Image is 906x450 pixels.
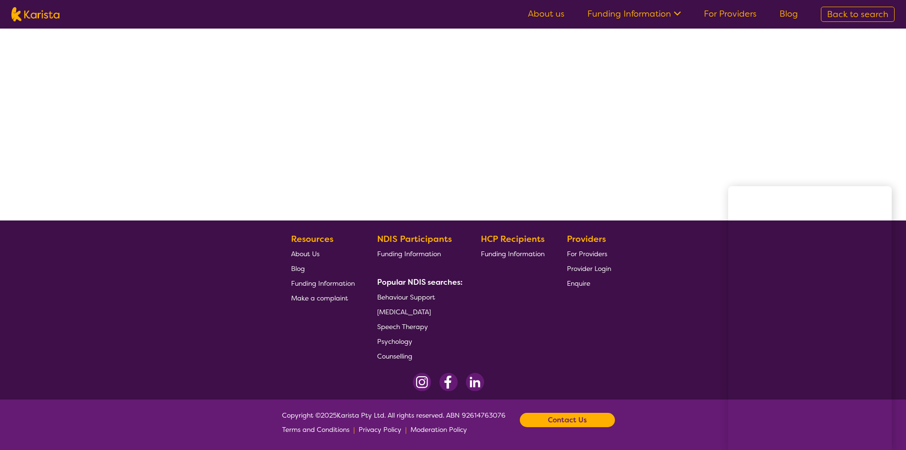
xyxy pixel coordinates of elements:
a: Behaviour Support [377,290,459,304]
iframe: Chat Window [728,186,892,450]
span: Funding Information [291,279,355,288]
span: Counselling [377,352,412,360]
a: Counselling [377,349,459,363]
a: Speech Therapy [377,319,459,334]
a: Psychology [377,334,459,349]
span: About Us [291,250,320,258]
span: Funding Information [481,250,545,258]
a: Funding Information [587,8,681,20]
img: Instagram [413,373,431,391]
img: LinkedIn [466,373,484,391]
span: Make a complaint [291,294,348,302]
span: Enquire [567,279,590,288]
a: For Providers [567,246,611,261]
span: Behaviour Support [377,293,435,301]
b: NDIS Participants [377,233,452,245]
img: Facebook [439,373,458,391]
b: Resources [291,233,333,245]
a: Privacy Policy [359,422,401,437]
b: Popular NDIS searches: [377,277,463,287]
a: Funding Information [291,276,355,290]
span: Psychology [377,337,412,346]
a: Funding Information [481,246,545,261]
span: Provider Login [567,264,611,273]
span: Funding Information [377,250,441,258]
b: Providers [567,233,606,245]
a: Funding Information [377,246,459,261]
a: Moderation Policy [410,422,467,437]
a: Blog [779,8,798,20]
a: Back to search [821,7,895,22]
a: For Providers [704,8,757,20]
span: [MEDICAL_DATA] [377,308,431,316]
span: Speech Therapy [377,322,428,331]
span: Back to search [827,9,888,20]
span: Privacy Policy [359,425,401,434]
img: Karista logo [11,7,59,21]
a: [MEDICAL_DATA] [377,304,459,319]
a: Enquire [567,276,611,290]
a: Blog [291,261,355,276]
p: | [405,422,407,437]
b: Contact Us [548,413,587,427]
span: Moderation Policy [410,425,467,434]
a: About us [528,8,565,20]
a: About Us [291,246,355,261]
span: Blog [291,264,305,273]
p: | [353,422,355,437]
b: HCP Recipients [481,233,545,245]
span: For Providers [567,250,607,258]
a: Make a complaint [291,290,355,305]
span: Terms and Conditions [282,425,350,434]
a: Provider Login [567,261,611,276]
a: Terms and Conditions [282,422,350,437]
span: Copyright © 2025 Karista Pty Ltd. All rights reserved. ABN 92614763076 [282,408,506,437]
